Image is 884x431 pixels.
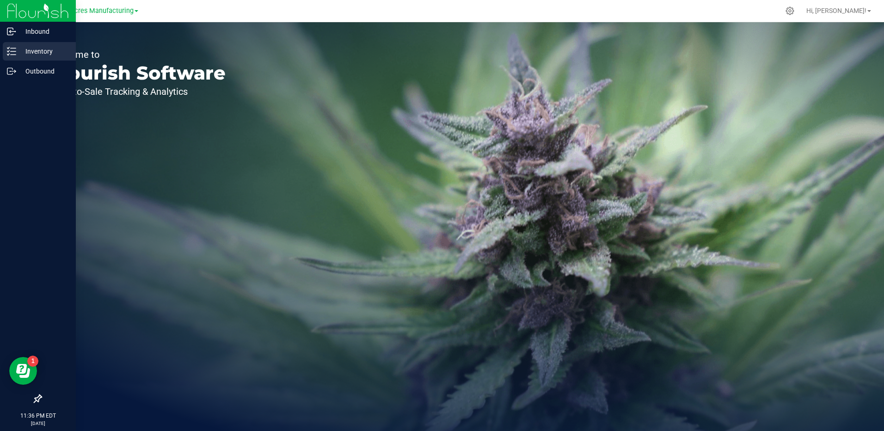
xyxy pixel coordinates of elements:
span: Green Acres Manufacturing [50,7,134,15]
p: Inbound [16,26,72,37]
p: [DATE] [4,420,72,427]
span: Hi, [PERSON_NAME]! [806,7,866,14]
p: Inventory [16,46,72,57]
inline-svg: Inbound [7,27,16,36]
p: Flourish Software [50,64,226,82]
p: 11:36 PM EDT [4,412,72,420]
inline-svg: Outbound [7,67,16,76]
inline-svg: Inventory [7,47,16,56]
p: Outbound [16,66,72,77]
iframe: Resource center [9,357,37,385]
p: Welcome to [50,50,226,59]
iframe: Resource center unread badge [27,356,38,367]
p: Seed-to-Sale Tracking & Analytics [50,87,226,96]
div: Manage settings [784,6,796,15]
